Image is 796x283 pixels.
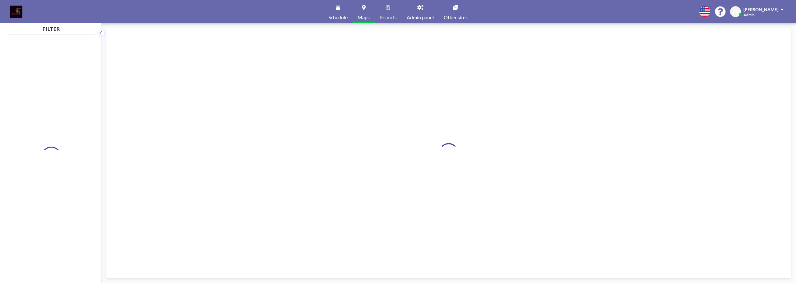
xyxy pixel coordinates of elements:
span: Reports [380,15,397,20]
span: Other sites [444,15,468,20]
span: Admin panel [407,15,434,20]
h4: FILTER [7,23,95,32]
img: organization-logo [10,6,22,18]
span: [PERSON_NAME] [743,7,778,12]
span: Maps [358,15,370,20]
span: Schedule [328,15,348,20]
span: AR [733,9,738,15]
span: Admin [743,12,755,17]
